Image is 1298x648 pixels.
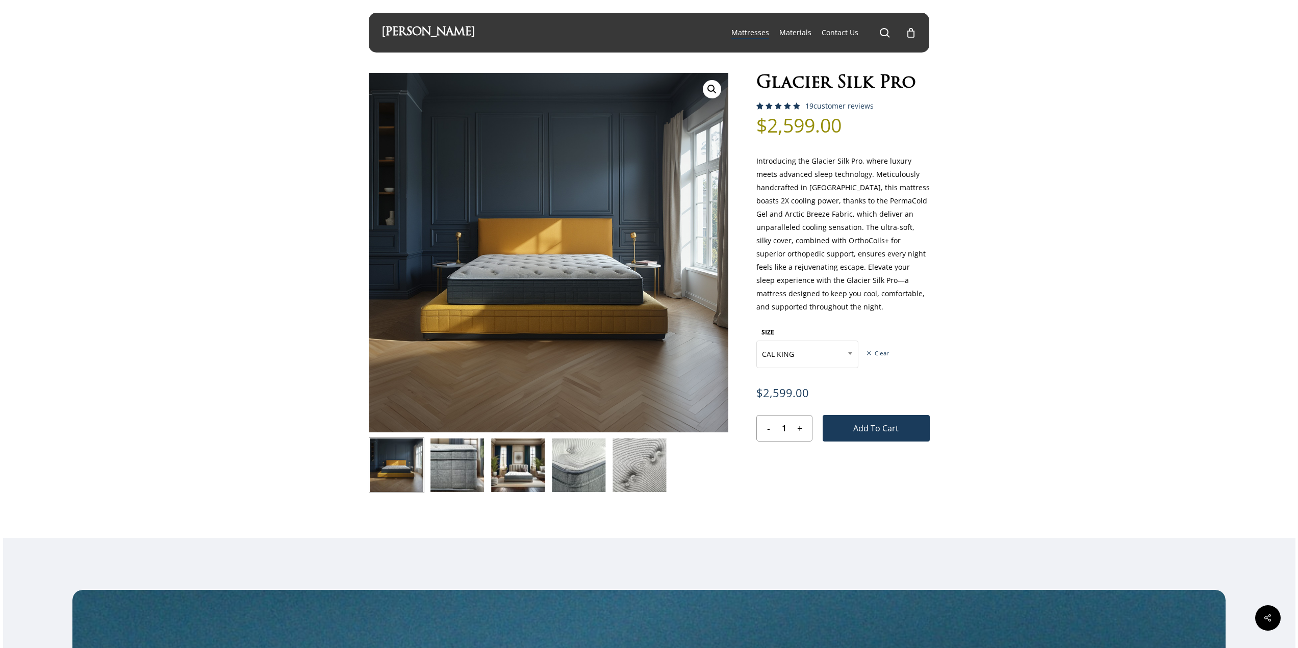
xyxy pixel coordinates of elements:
a: Materials [779,28,811,38]
p: Introducing the Glacier Silk Pro, where luxury meets advanced sleep technology. Meticulously hand... [756,154,930,324]
span: 18 [756,102,767,119]
label: SIZE [761,328,774,336]
a: Cart [905,27,917,38]
a: View full-screen image gallery [703,80,721,98]
nav: Main Menu [726,13,917,53]
bdi: 2,599.00 [756,112,842,138]
a: Clear options [866,350,889,357]
div: Rated 5.00 out of 5 [756,102,800,110]
input: + [794,416,812,441]
input: - [757,416,775,441]
span: Mattresses [731,28,769,37]
bdi: 2,599.00 [756,385,809,400]
a: [PERSON_NAME] [381,27,475,38]
span: CAL KING [756,341,858,368]
input: Product quantity [774,416,794,441]
a: Mattresses [731,28,769,38]
button: Add to cart [823,415,930,442]
a: 19customer reviews [805,102,874,110]
span: Contact Us [822,28,858,37]
span: 19 [805,101,813,111]
span: $ [756,112,767,138]
span: CAL KING [757,344,858,365]
span: Materials [779,28,811,37]
a: Contact Us [822,28,858,38]
span: Rated out of 5 based on customer ratings [756,102,800,152]
h1: Glacier Silk Pro [756,73,930,94]
span: $ [756,385,763,400]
